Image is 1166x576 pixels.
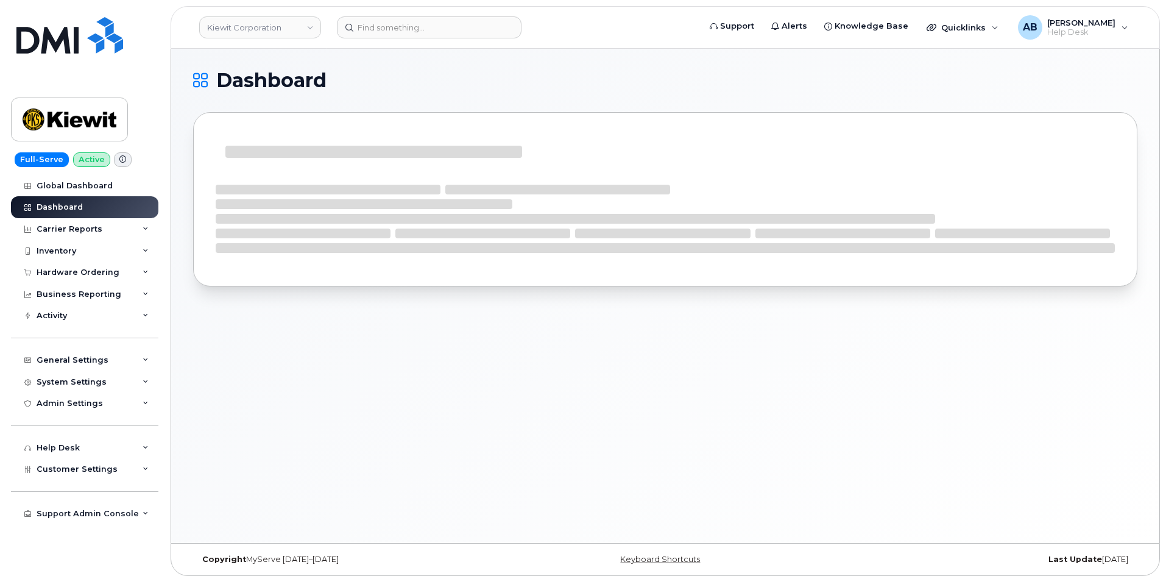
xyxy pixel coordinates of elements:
a: Keyboard Shortcuts [620,555,700,564]
div: [DATE] [822,555,1137,564]
strong: Copyright [202,555,246,564]
strong: Last Update [1048,555,1102,564]
span: Dashboard [216,71,327,90]
div: MyServe [DATE]–[DATE] [193,555,508,564]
